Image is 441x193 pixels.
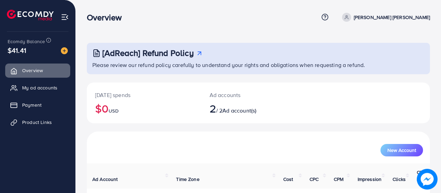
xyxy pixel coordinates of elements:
[22,119,52,126] span: Product Links
[95,102,193,115] h2: $0
[22,102,42,108] span: Payment
[5,98,70,112] a: Payment
[354,13,430,21] p: [PERSON_NAME] [PERSON_NAME]
[87,12,127,22] h3: Overview
[22,67,43,74] span: Overview
[339,13,430,22] a: [PERSON_NAME] [PERSON_NAME]
[176,176,199,183] span: Time Zone
[7,10,54,20] img: logo
[95,91,193,99] p: [DATE] spends
[5,115,70,129] a: Product Links
[5,64,70,77] a: Overview
[102,48,194,58] h3: [AdReach] Refund Policy
[92,61,426,69] p: Please review our refund policy carefully to understand your rights and obligations when requesti...
[61,47,68,54] img: image
[210,91,279,99] p: Ad accounts
[8,45,26,55] span: $41.41
[358,176,382,183] span: Impression
[109,107,118,114] span: USD
[380,144,423,156] button: New Account
[5,81,70,95] a: My ad accounts
[417,169,437,189] img: image
[92,176,118,183] span: Ad Account
[8,38,45,45] span: Ecomdy Balance
[210,100,216,116] span: 2
[222,107,256,114] span: Ad account(s)
[22,84,57,91] span: My ad accounts
[283,176,293,183] span: Cost
[387,148,416,153] span: New Account
[334,176,343,183] span: CPM
[210,102,279,115] h2: / 2
[61,13,69,21] img: menu
[393,176,406,183] span: Clicks
[310,176,319,183] span: CPC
